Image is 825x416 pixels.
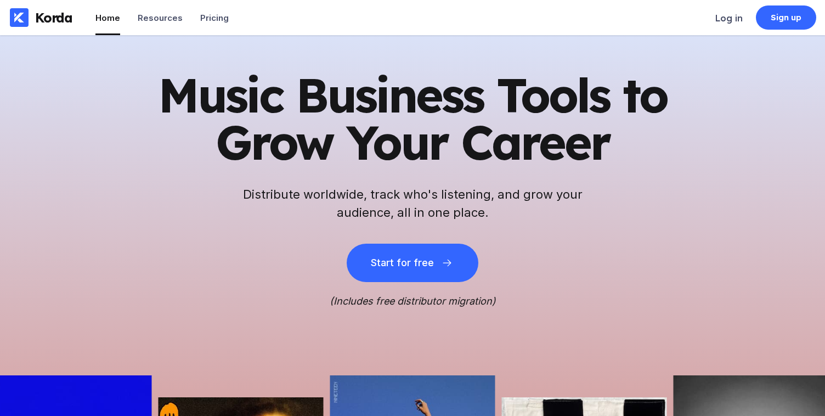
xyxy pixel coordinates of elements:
[347,244,478,282] button: Start for free
[771,12,802,23] div: Sign up
[144,71,681,166] h1: Music Business Tools to Grow Your Career
[715,13,743,24] div: Log in
[330,295,496,307] i: (Includes free distributor migration)
[237,185,588,222] h2: Distribute worldwide, track who's listening, and grow your audience, all in one place.
[35,9,72,26] div: Korda
[95,13,120,23] div: Home
[138,13,183,23] div: Resources
[200,13,229,23] div: Pricing
[371,257,433,268] div: Start for free
[756,5,816,30] a: Sign up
